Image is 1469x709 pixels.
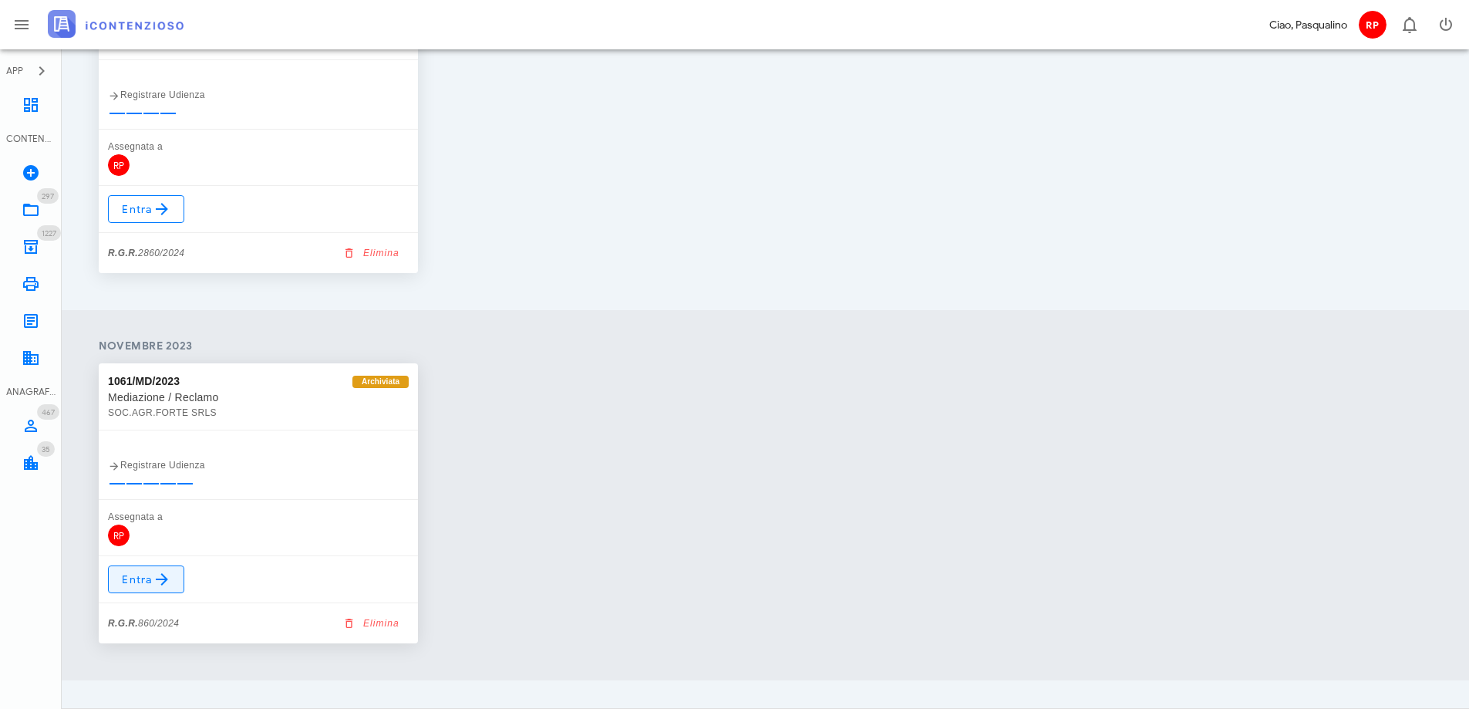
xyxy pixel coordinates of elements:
strong: R.G.R. [108,618,138,629]
button: Elimina [335,613,409,634]
button: RP [1353,6,1390,43]
div: 1061/MD/2023 [108,373,180,390]
div: Registrare Udienza [108,457,409,473]
span: 35 [42,444,50,454]
span: Distintivo [37,188,59,204]
img: logo-text-2x.png [48,10,184,38]
div: Ciao, Pasqualino [1269,17,1347,33]
span: Distintivo [37,225,61,241]
span: 297 [42,191,54,201]
button: Elimina [335,242,409,264]
span: RP [1359,11,1386,39]
span: 467 [42,407,55,417]
a: Entra [108,566,184,593]
span: Elimina [345,246,399,260]
span: Elimina [345,616,399,630]
span: Entra [121,200,171,218]
strong: R.G.R. [108,248,138,258]
h4: novembre 2023 [99,338,1432,354]
a: Entra [108,195,184,223]
div: Mediazione / Reclamo [108,390,409,405]
span: Archiviata [362,376,399,388]
span: Entra [121,570,171,589]
span: 1227 [42,228,56,238]
button: Distintivo [1390,6,1427,43]
div: 2860/2024 [108,245,184,261]
div: Assegnata a [108,139,409,154]
div: Registrare Udienza [108,87,409,103]
span: Distintivo [37,441,55,457]
span: Distintivo [37,404,59,420]
div: CONTENZIOSO [6,132,56,146]
div: 860/2024 [108,616,179,631]
div: ANAGRAFICA [6,385,56,399]
div: Assegnata a [108,509,409,525]
span: RP [108,525,130,546]
div: SOC.AGR.FORTE SRLS [108,405,409,420]
span: RP [108,154,130,176]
